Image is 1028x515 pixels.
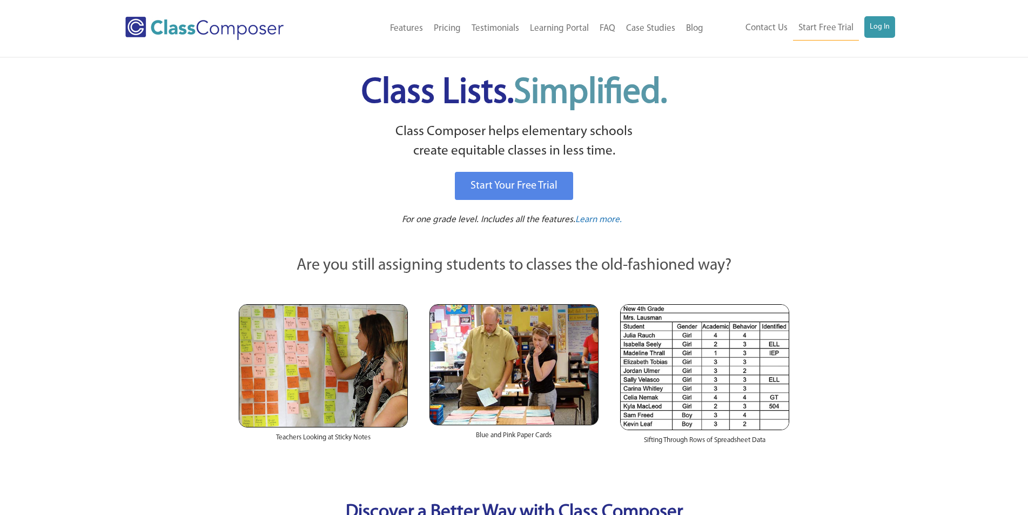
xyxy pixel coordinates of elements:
[709,16,895,41] nav: Header Menu
[237,122,791,162] p: Class Composer helps elementary schools create equitable classes in less time.
[429,304,599,425] img: Blue and Pink Paper Cards
[575,213,622,227] a: Learn more.
[620,304,789,430] img: Spreadsheets
[471,180,557,191] span: Start Your Free Trial
[402,215,575,224] span: For one grade level. Includes all the features.
[328,17,709,41] nav: Header Menu
[125,17,284,40] img: Class Composer
[429,425,599,451] div: Blue and Pink Paper Cards
[740,16,793,40] a: Contact Us
[428,17,466,41] a: Pricing
[575,215,622,224] span: Learn more.
[466,17,525,41] a: Testimonials
[385,17,428,41] a: Features
[793,16,859,41] a: Start Free Trial
[239,254,790,278] p: Are you still assigning students to classes the old-fashioned way?
[620,430,789,456] div: Sifting Through Rows of Spreadsheet Data
[621,17,681,41] a: Case Studies
[594,17,621,41] a: FAQ
[361,76,667,111] span: Class Lists.
[239,427,408,453] div: Teachers Looking at Sticky Notes
[864,16,895,38] a: Log In
[681,17,709,41] a: Blog
[514,76,667,111] span: Simplified.
[239,304,408,427] img: Teachers Looking at Sticky Notes
[455,172,573,200] a: Start Your Free Trial
[525,17,594,41] a: Learning Portal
